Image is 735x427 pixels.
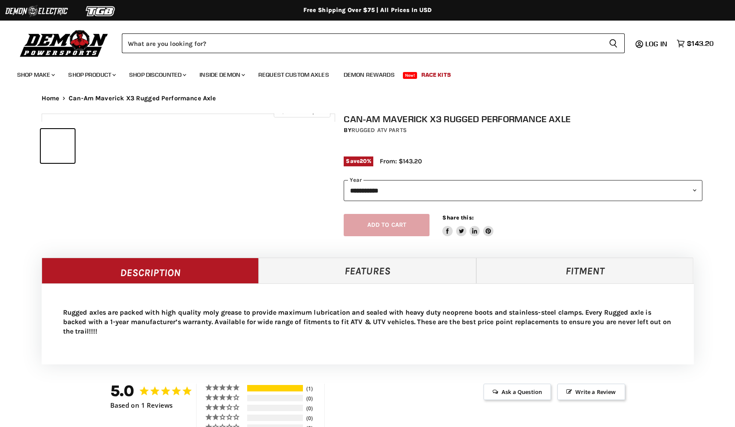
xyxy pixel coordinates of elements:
p: Rugged axles are packed with high quality moly grease to provide maximum lubrication and sealed w... [63,308,672,336]
a: Demon Rewards [337,66,401,84]
a: Inside Demon [193,66,250,84]
aside: Share this: [442,214,493,237]
div: 100% [247,385,303,391]
a: Home [42,95,60,102]
form: Product [122,33,625,53]
span: 20 [360,158,367,164]
div: 5-Star Ratings [247,385,303,391]
div: 1 [304,385,322,392]
ul: Main menu [11,63,711,84]
button: Search [602,33,625,53]
span: Based on 1 Reviews [110,402,173,409]
span: Write a Review [557,384,625,400]
img: Demon Electric Logo 2 [4,3,69,19]
strong: 5.0 [110,382,135,400]
span: Can-Am Maverick X3 Rugged Performance Axle [69,95,216,102]
span: Ask a Question [484,384,551,400]
a: $143.20 [672,37,718,50]
a: Fitment [476,258,694,283]
span: Click to expand [278,108,326,114]
button: IMAGE thumbnail [41,129,75,163]
nav: Breadcrumbs [24,95,711,102]
div: 5 ★ [205,384,246,391]
input: Search [122,33,602,53]
a: Description [42,258,259,283]
div: by [344,126,702,135]
span: New! [403,72,417,79]
span: Save % [344,156,373,166]
a: Rugged ATV Parts [351,126,407,134]
img: Demon Powersports [17,28,111,58]
a: Shop Make [11,66,60,84]
a: Race Kits [415,66,457,84]
div: Free Shipping Over $75 | All Prices In USD [24,6,711,14]
span: Share this: [442,214,473,221]
h1: Can-Am Maverick X3 Rugged Performance Axle [344,114,702,124]
a: Shop Discounted [123,66,191,84]
a: Log in [641,40,672,48]
span: $143.20 [687,39,714,48]
a: Features [259,258,476,283]
a: Shop Product [62,66,121,84]
span: From: $143.20 [380,157,422,165]
span: Log in [645,39,667,48]
select: year [344,180,702,201]
img: TGB Logo 2 [69,3,133,19]
a: Request Custom Axles [252,66,336,84]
